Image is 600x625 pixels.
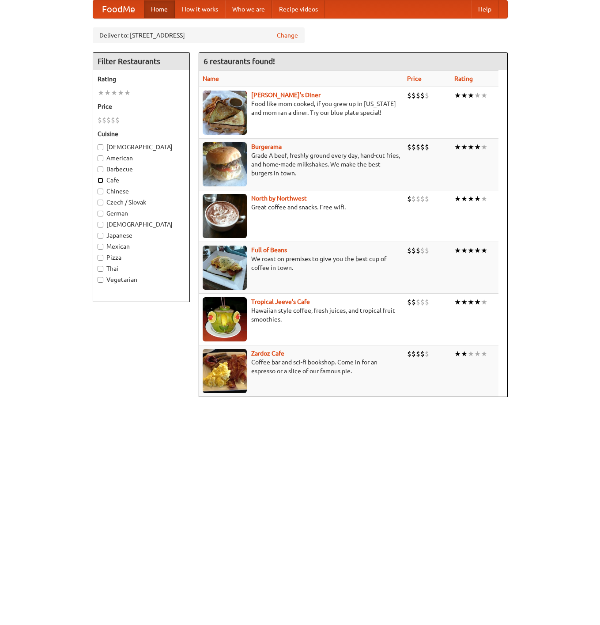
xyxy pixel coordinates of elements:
[98,187,185,196] label: Chinese
[98,176,185,185] label: Cafe
[98,144,103,150] input: [DEMOGRAPHIC_DATA]
[98,88,104,98] li: ★
[454,194,461,204] li: ★
[416,194,420,204] li: $
[98,154,185,163] label: American
[474,91,481,100] li: ★
[425,297,429,307] li: $
[203,297,247,341] img: jeeves.jpg
[98,129,185,138] h5: Cuisine
[98,211,103,216] input: German
[251,350,284,357] a: Zardoz Cafe
[468,297,474,307] li: ★
[474,142,481,152] li: ★
[111,115,115,125] li: $
[272,0,325,18] a: Recipe videos
[98,115,102,125] li: $
[203,254,400,272] p: We roast on premises to give you the best cup of coffee in town.
[468,91,474,100] li: ★
[407,297,411,307] li: $
[454,91,461,100] li: ★
[98,277,103,283] input: Vegetarian
[461,142,468,152] li: ★
[420,142,425,152] li: $
[468,246,474,255] li: ★
[203,358,400,375] p: Coffee bar and sci-fi bookshop. Come in for an espresso or a slice of our famous pie.
[468,142,474,152] li: ★
[251,91,321,98] a: [PERSON_NAME]'s Diner
[98,198,185,207] label: Czech / Slovak
[203,151,400,178] p: Grade A beef, freshly ground every day, hand-cut fries, and home-made milkshakes. We make the bes...
[98,155,103,161] input: American
[124,88,131,98] li: ★
[420,194,425,204] li: $
[474,194,481,204] li: ★
[407,75,422,82] a: Price
[98,178,103,183] input: Cafe
[98,167,103,172] input: Barbecue
[471,0,498,18] a: Help
[98,253,185,262] label: Pizza
[98,266,103,272] input: Thai
[106,115,111,125] li: $
[481,297,487,307] li: ★
[98,220,185,229] label: [DEMOGRAPHIC_DATA]
[454,246,461,255] li: ★
[411,194,416,204] li: $
[144,0,175,18] a: Home
[203,75,219,82] a: Name
[461,91,468,100] li: ★
[468,194,474,204] li: ★
[474,297,481,307] li: ★
[481,349,487,359] li: ★
[203,99,400,117] p: Food like mom cooked, if you grew up in [US_STATE] and mom ran a diner. Try our blue plate special!
[481,194,487,204] li: ★
[93,53,189,70] h4: Filter Restaurants
[425,194,429,204] li: $
[111,88,117,98] li: ★
[277,31,298,40] a: Change
[416,142,420,152] li: $
[407,349,411,359] li: $
[454,75,473,82] a: Rating
[461,297,468,307] li: ★
[416,246,420,255] li: $
[461,246,468,255] li: ★
[98,231,185,240] label: Japanese
[411,349,416,359] li: $
[98,102,185,111] h5: Price
[454,349,461,359] li: ★
[175,0,225,18] a: How it works
[251,195,307,202] a: North by Northwest
[203,142,247,186] img: burgerama.jpg
[425,91,429,100] li: $
[203,91,247,135] img: sallys.jpg
[98,165,185,174] label: Barbecue
[98,275,185,284] label: Vegetarian
[204,57,275,65] ng-pluralize: 6 restaurants found!
[93,27,305,43] div: Deliver to: [STREET_ADDRESS]
[115,115,120,125] li: $
[481,142,487,152] li: ★
[416,91,420,100] li: $
[251,246,287,254] a: Full of Beans
[420,297,425,307] li: $
[203,194,247,238] img: north.jpg
[411,297,416,307] li: $
[251,298,310,305] a: Tropical Jeeve's Cafe
[203,306,400,324] p: Hawaiian style coffee, fresh juices, and tropical fruit smoothies.
[416,349,420,359] li: $
[98,233,103,239] input: Japanese
[203,349,247,393] img: zardoz.jpg
[407,91,411,100] li: $
[461,349,468,359] li: ★
[98,209,185,218] label: German
[474,349,481,359] li: ★
[98,222,103,227] input: [DEMOGRAPHIC_DATA]
[102,115,106,125] li: $
[98,143,185,152] label: [DEMOGRAPHIC_DATA]
[98,242,185,251] label: Mexican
